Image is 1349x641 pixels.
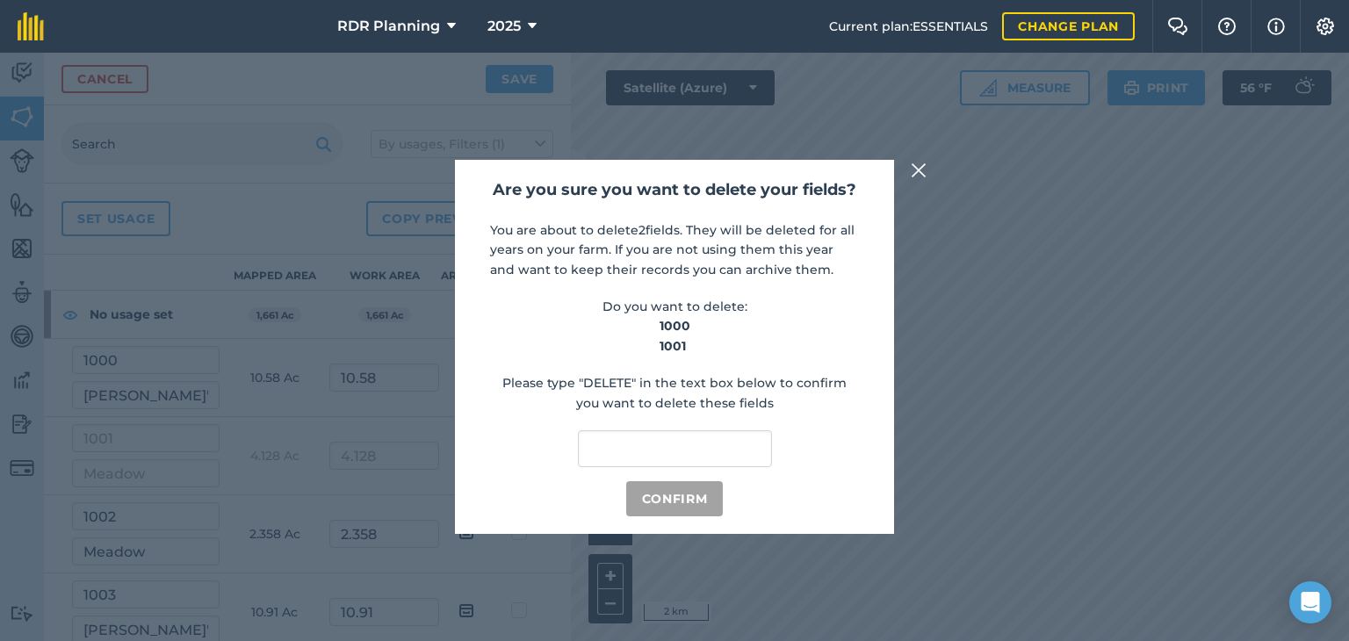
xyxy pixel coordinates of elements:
img: fieldmargin Logo [18,12,44,40]
img: A question mark icon [1216,18,1237,35]
span: RDR Planning [337,16,440,37]
img: Two speech bubbles overlapping with the left bubble in the forefront [1167,18,1188,35]
div: Open Intercom Messenger [1289,581,1331,623]
img: svg+xml;base64,PHN2ZyB4bWxucz0iaHR0cDovL3d3dy53My5vcmcvMjAwMC9zdmciIHdpZHRoPSIyMiIgaGVpZ2h0PSIzMC... [911,160,927,181]
p: Please type "DELETE" in the text box below to confirm you want to delete these fields [490,373,859,413]
button: Confirm [626,481,724,516]
h2: Are you sure you want to delete your fields? [493,177,856,203]
span: Current plan : ESSENTIALS [829,17,988,36]
a: Change plan [1002,12,1135,40]
span: 2025 [487,16,521,37]
p: Do you want to delete: [602,297,747,316]
strong: 1000 [660,318,690,334]
img: A cog icon [1315,18,1336,35]
img: svg+xml;base64,PHN2ZyB4bWxucz0iaHR0cDovL3d3dy53My5vcmcvMjAwMC9zdmciIHdpZHRoPSIxNyIgaGVpZ2h0PSIxNy... [1267,16,1285,37]
strong: 1001 [660,338,686,354]
p: You are about to delete 2 fields. They will be deleted for all years on your farm. If you are not... [490,220,859,279]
